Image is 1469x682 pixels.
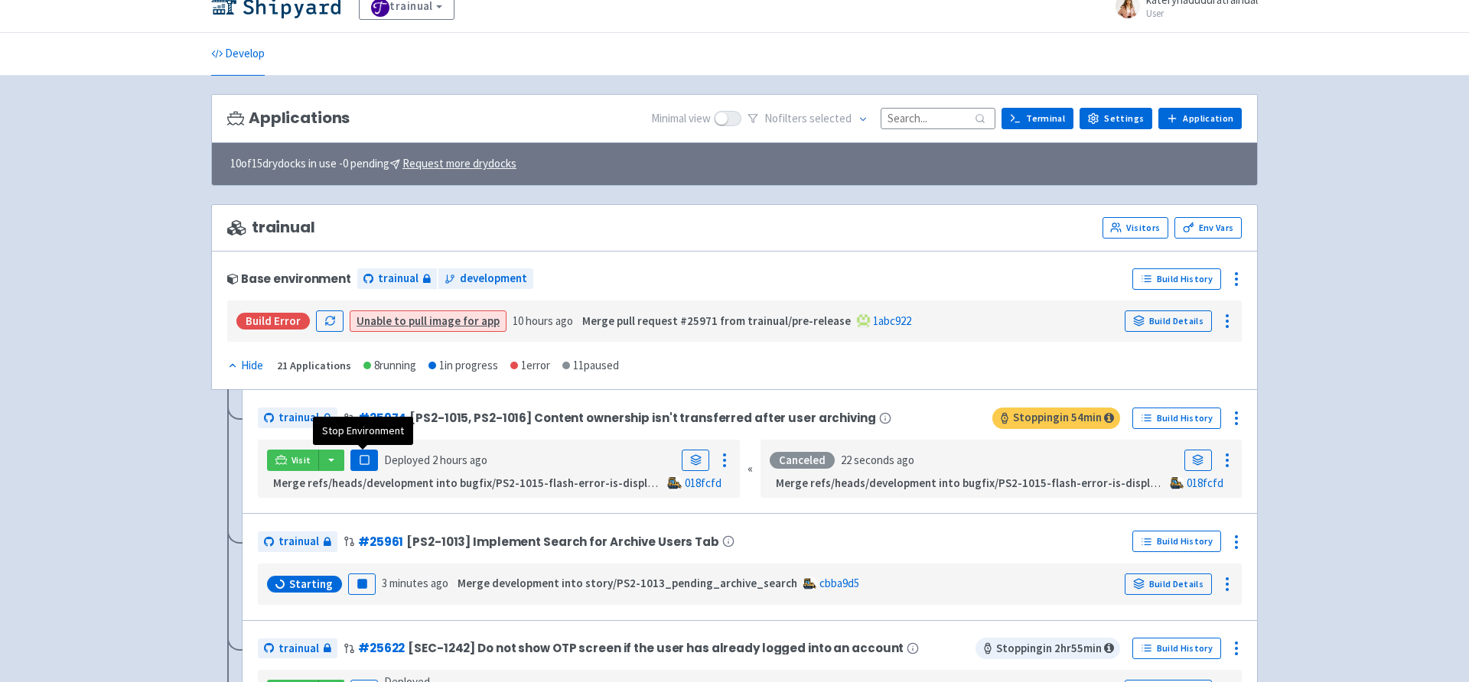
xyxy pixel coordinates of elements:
a: Settings [1080,108,1152,129]
a: cbba9d5 [819,576,859,590]
span: Stopping in 2 hr 55 min [976,638,1120,659]
span: development [460,270,527,287]
a: 018fcfd [1187,476,1223,490]
div: « [748,440,753,499]
span: [SEC-1242] Do not show OTP screen if the user has already logged into an account [408,641,904,654]
a: Unable to pull image for app [357,313,500,328]
span: Deployed [384,453,487,467]
span: trainual [278,533,319,550]
a: Build History [1132,638,1221,659]
strong: Merge pull request #25971 from trainual/pre-release [582,313,851,328]
small: User [1146,8,1258,18]
time: 2 hours ago [432,453,487,467]
a: Build History [1132,268,1221,290]
div: 11 paused [562,357,619,375]
strong: Merge development into story/PS2-1013_pending_archive_search [458,576,797,590]
span: selected [809,111,852,125]
h3: Applications [227,109,350,127]
div: Canceled [770,452,835,469]
button: Pause [348,573,376,595]
a: 1abc922 [873,313,911,328]
span: [PS2-1015, PS2-1016] Content ownership isn't transferred after user archiving [409,411,875,424]
time: 3 minutes ago [382,576,448,590]
span: [PS2-1013] Implement Search for Archive Users Tab [406,535,719,548]
a: Build History [1132,531,1221,552]
span: trainual [278,640,319,658]
a: Visit [267,450,319,471]
a: Build History [1132,408,1221,429]
span: 10 of 15 drydocks in use - 0 pending [230,155,516,173]
a: Terminal [1002,108,1073,129]
a: Application [1158,108,1242,129]
a: development [438,268,533,289]
a: trainual [258,638,337,659]
span: Visit [292,454,311,466]
a: #25974 [358,410,406,426]
span: trainual [278,409,319,427]
div: Build Error [236,313,310,330]
a: Visitors [1103,217,1168,239]
u: Request more drydocks [402,156,516,170]
a: Develop [211,33,265,76]
div: 1 in progress [428,357,498,375]
a: trainual [357,268,437,289]
a: #25622 [358,640,405,656]
a: Env Vars [1174,217,1242,239]
span: Stopping in 54 min [992,408,1120,429]
div: 1 error [510,357,550,375]
span: No filter s [764,110,852,128]
button: Pause [350,450,378,471]
a: Build Details [1125,573,1212,595]
div: 21 Applications [277,357,351,375]
a: Build Details [1125,310,1212,332]
button: Hide [227,357,265,375]
span: Starting [289,576,333,592]
span: trainual [227,219,315,236]
strong: Merge refs/heads/development into bugfix/PS2-1015-flash-error-is-displayed-after-clicking-archive... [273,476,1103,490]
a: #25961 [358,534,403,550]
span: Minimal view [651,110,711,128]
a: 018fcfd [685,476,721,490]
div: Base environment [227,272,351,285]
span: trainual [378,270,419,287]
time: 10 hours ago [513,313,573,328]
div: 8 running [363,357,416,375]
time: 22 seconds ago [841,453,914,467]
div: Hide [227,357,263,375]
a: trainual [258,531,337,552]
input: Search... [881,108,995,128]
a: trainual [258,408,337,428]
